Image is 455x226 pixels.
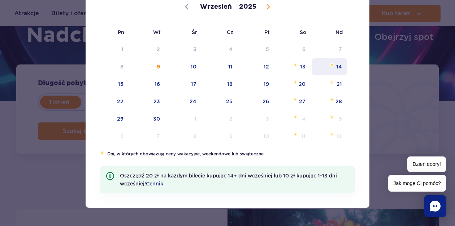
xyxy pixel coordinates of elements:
span: Jak mogę Ci pomóc? [388,175,446,192]
span: So [275,24,311,41]
span: Wrzesień 23, 2025 [129,93,166,110]
span: Październik 8, 2025 [166,128,202,145]
span: Wrzesień 13, 2025 [275,58,311,75]
span: Wrzesień 3, 2025 [166,41,202,58]
span: Wrzesień 5, 2025 [238,41,275,58]
span: Październik 6, 2025 [93,128,129,145]
span: Wrzesień 20, 2025 [275,76,311,92]
span: Wrzesień 7, 2025 [311,41,348,58]
span: Wrzesień 11, 2025 [202,58,239,75]
span: Cz [202,24,239,41]
span: Wrzesień 8, 2025 [93,58,129,75]
span: Październik 1, 2025 [166,110,202,127]
span: Wrzesień 19, 2025 [238,76,275,92]
span: Wrzesień 16, 2025 [129,76,166,92]
span: Październik 3, 2025 [238,110,275,127]
li: Oszczędź 20 zł na każdym bilecie kupując 14+ dni wcześniej lub 10 zł kupując 1-13 dni wcześniej! [100,166,355,193]
a: Cennik [146,181,163,187]
span: Wrzesień 26, 2025 [238,93,275,110]
span: Wrzesień 4, 2025 [202,41,239,58]
span: Nd [311,24,348,41]
span: Wrzesień 12, 2025 [238,58,275,75]
span: Październik 9, 2025 [202,128,239,145]
span: Wrzesień 9, 2025 [129,58,166,75]
span: Dzień dobry! [407,156,446,172]
li: Dni, w których obowiązują ceny wakacyjne, weekendowe lub świąteczne. [100,151,355,157]
span: Wrzesień 18, 2025 [202,76,239,92]
span: Październik 10, 2025 [238,128,275,145]
span: Wrzesień 21, 2025 [311,76,348,92]
span: Wrzesień 28, 2025 [311,93,348,110]
span: Październik 12, 2025 [311,128,348,145]
span: Wt [129,24,166,41]
span: Wrzesień 30, 2025 [129,110,166,127]
span: Październik 2, 2025 [202,110,239,127]
span: Październik 7, 2025 [129,128,166,145]
span: Wrzesień 29, 2025 [93,110,129,127]
span: Wrzesień 22, 2025 [93,93,129,110]
span: Wrzesień 14, 2025 [311,58,348,75]
span: Wrzesień 27, 2025 [275,93,311,110]
span: Śr [166,24,202,41]
span: Pt [238,24,275,41]
div: Chat [424,195,446,217]
span: Wrzesień 1, 2025 [93,41,129,58]
span: Wrzesień 17, 2025 [166,76,202,92]
span: Październik 5, 2025 [311,110,348,127]
span: Wrzesień 15, 2025 [93,76,129,92]
span: Wrzesień 2, 2025 [129,41,166,58]
span: Październik 4, 2025 [275,110,311,127]
span: Październik 11, 2025 [275,128,311,145]
span: Pn [93,24,129,41]
span: Wrzesień 25, 2025 [202,93,239,110]
span: Wrzesień 6, 2025 [275,41,311,58]
span: Wrzesień 24, 2025 [166,93,202,110]
span: Wrzesień 10, 2025 [166,58,202,75]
